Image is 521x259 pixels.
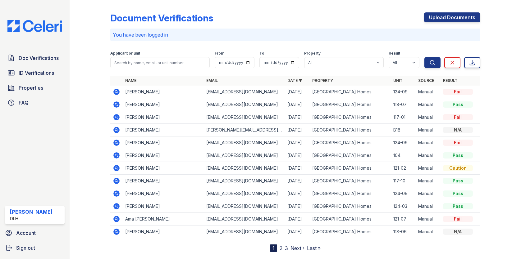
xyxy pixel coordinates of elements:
td: [PERSON_NAME] [123,187,204,200]
td: 124-03 [391,200,416,213]
td: 104 [391,149,416,162]
td: Manual [416,98,441,111]
td: [DATE] [285,213,310,226]
div: Fail [443,216,473,222]
div: DLH [10,216,53,222]
div: Fail [443,140,473,146]
td: [PERSON_NAME] [123,162,204,175]
td: [EMAIL_ADDRESS][DOMAIN_NAME] [204,98,285,111]
span: FAQ [19,99,29,106]
td: [PERSON_NAME][EMAIL_ADDRESS][DOMAIN_NAME] [204,124,285,136]
label: Property [304,51,321,56]
div: N/A [443,229,473,235]
div: Pass [443,178,473,184]
a: Properties [5,82,65,94]
td: [DATE] [285,136,310,149]
td: Manual [416,187,441,200]
td: [DATE] [285,187,310,200]
td: [GEOGRAPHIC_DATA] Homes [310,187,391,200]
td: 121-07 [391,213,416,226]
td: [PERSON_NAME] [123,98,204,111]
a: 3 [285,245,288,251]
input: Search by name, email, or unit number [110,57,210,68]
a: Property [312,78,333,83]
div: Caution [443,165,473,171]
div: N/A [443,127,473,133]
div: [PERSON_NAME] [10,208,53,216]
td: [GEOGRAPHIC_DATA] Homes [310,98,391,111]
td: [PERSON_NAME] [123,136,204,149]
label: Applicant or unit [110,51,140,56]
td: [EMAIL_ADDRESS][DOMAIN_NAME] [204,149,285,162]
td: Manual [416,213,441,226]
td: [EMAIL_ADDRESS][DOMAIN_NAME] [204,136,285,149]
a: Source [418,78,434,83]
label: Result [389,51,400,56]
a: Sign out [2,242,67,254]
label: To [259,51,264,56]
a: Upload Documents [424,12,480,22]
a: Next › [290,245,304,251]
td: [EMAIL_ADDRESS][DOMAIN_NAME] [204,213,285,226]
td: [GEOGRAPHIC_DATA] Homes [310,200,391,213]
div: 1 [270,244,277,252]
a: Date ▼ [287,78,302,83]
td: [PERSON_NAME] [123,175,204,187]
td: [EMAIL_ADDRESS][DOMAIN_NAME] [204,175,285,187]
td: 124-09 [391,187,416,200]
a: Last » [307,245,321,251]
a: ID Verifications [5,67,65,79]
td: 118-07 [391,98,416,111]
td: [PERSON_NAME] [123,226,204,238]
td: [EMAIL_ADDRESS][DOMAIN_NAME] [204,86,285,98]
td: Ama [PERSON_NAME] [123,213,204,226]
td: 121-02 [391,162,416,175]
a: Result [443,78,458,83]
td: [GEOGRAPHIC_DATA] Homes [310,124,391,136]
td: Manual [416,200,441,213]
td: [DATE] [285,124,310,136]
td: Manual [416,86,441,98]
td: 118-06 [391,226,416,238]
td: [DATE] [285,111,310,124]
p: You have been logged in [113,31,478,38]
div: Fail [443,89,473,95]
span: Properties [19,84,43,92]
td: [DATE] [285,86,310,98]
span: Account [16,229,36,237]
td: [GEOGRAPHIC_DATA] Homes [310,149,391,162]
span: Doc Verifications [19,54,59,62]
td: Manual [416,149,441,162]
div: Pass [443,101,473,108]
div: Document Verifications [110,12,213,24]
td: [GEOGRAPHIC_DATA] Homes [310,86,391,98]
td: [PERSON_NAME] [123,111,204,124]
div: Pass [443,203,473,209]
td: [EMAIL_ADDRESS][DOMAIN_NAME] [204,111,285,124]
td: [PERSON_NAME] [123,124,204,136]
td: 124-09 [391,136,416,149]
a: Unit [393,78,403,83]
td: [GEOGRAPHIC_DATA] Homes [310,162,391,175]
td: Manual [416,124,441,136]
a: FAQ [5,96,65,109]
td: B18 [391,124,416,136]
a: Email [206,78,218,83]
div: Fail [443,114,473,120]
td: [EMAIL_ADDRESS][DOMAIN_NAME] [204,226,285,238]
td: Manual [416,111,441,124]
td: [DATE] [285,226,310,238]
a: Doc Verifications [5,52,65,64]
td: Manual [416,226,441,238]
label: From [215,51,224,56]
td: [GEOGRAPHIC_DATA] Homes [310,226,391,238]
td: Manual [416,136,441,149]
div: Pass [443,190,473,197]
a: Account [2,227,67,239]
td: [EMAIL_ADDRESS][DOMAIN_NAME] [204,187,285,200]
td: Manual [416,175,441,187]
td: [EMAIL_ADDRESS][DOMAIN_NAME] [204,200,285,213]
a: 2 [280,245,282,251]
td: [EMAIL_ADDRESS][DOMAIN_NAME] [204,162,285,175]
